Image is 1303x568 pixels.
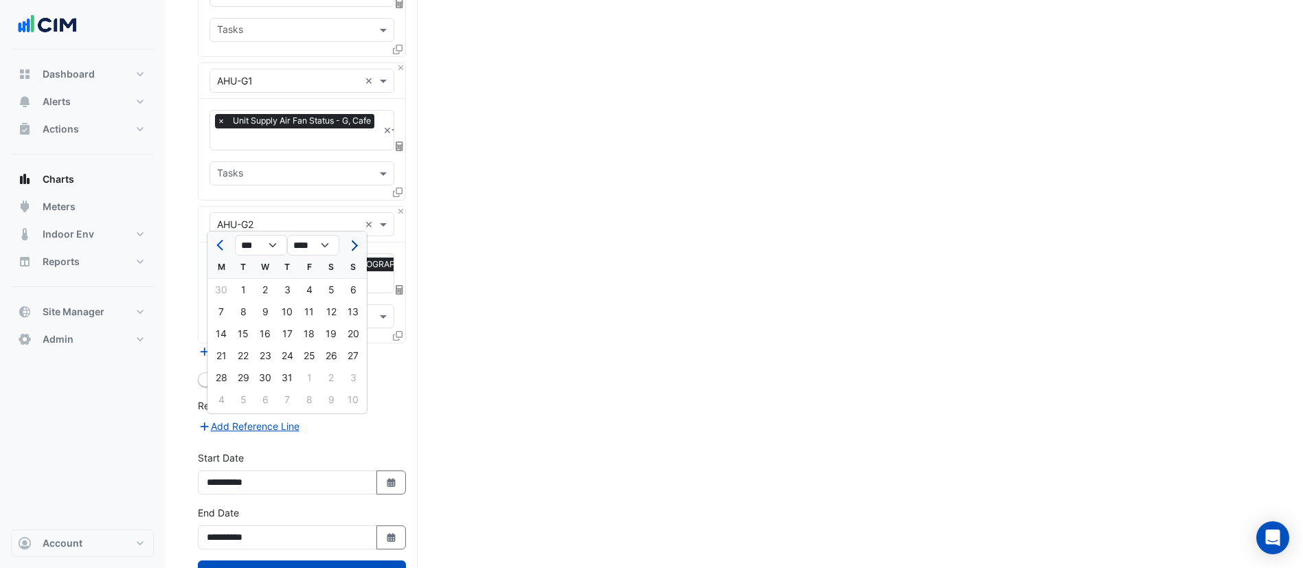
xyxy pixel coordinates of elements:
[254,279,276,301] div: Wednesday, July 2, 2025
[396,207,405,216] button: Close
[254,367,276,389] div: Wednesday, July 30, 2025
[393,330,403,341] span: Clone Favourites and Tasks from this Equipment to other Equipment
[254,323,276,345] div: Wednesday, July 16, 2025
[232,389,254,411] div: 5
[298,345,320,367] div: 25
[11,220,154,248] button: Indoor Env
[276,367,298,389] div: 31
[365,73,376,88] span: Clear
[396,63,405,72] button: Close
[198,451,244,465] label: Start Date
[320,301,342,323] div: Saturday, July 12, 2025
[320,279,342,301] div: Saturday, July 5, 2025
[254,279,276,301] div: 2
[198,505,239,520] label: End Date
[11,88,154,115] button: Alerts
[43,67,95,81] span: Dashboard
[210,323,232,345] div: 14
[232,345,254,367] div: 22
[232,256,254,278] div: T
[276,389,298,411] div: Thursday, August 7, 2025
[210,367,232,389] div: Monday, July 28, 2025
[342,389,364,411] div: 10
[198,398,270,413] label: Reference Lines
[18,122,32,136] app-icon: Actions
[254,323,276,345] div: 16
[298,367,320,389] div: 1
[232,301,254,323] div: 8
[254,256,276,278] div: W
[18,305,32,319] app-icon: Site Manager
[18,172,32,186] app-icon: Charts
[210,367,232,389] div: 28
[276,301,298,323] div: 10
[345,234,361,256] button: Next month
[210,301,232,323] div: 7
[342,389,364,411] div: Sunday, August 10, 2025
[232,279,254,301] div: Tuesday, July 1, 2025
[198,344,281,360] button: Add Equipment
[342,301,364,323] div: Sunday, July 13, 2025
[210,256,232,278] div: M
[43,332,73,346] span: Admin
[298,301,320,323] div: 11
[276,389,298,411] div: 7
[232,323,254,345] div: 15
[320,279,342,301] div: 5
[298,279,320,301] div: Friday, July 4, 2025
[394,141,406,152] span: Choose Function
[393,187,403,198] span: Clone Favourites and Tasks from this Equipment to other Equipment
[385,532,398,543] fa-icon: Select Date
[43,122,79,136] span: Actions
[43,172,74,186] span: Charts
[320,367,342,389] div: 2
[342,279,364,301] div: Sunday, July 6, 2025
[394,284,406,295] span: Choose Function
[385,477,398,488] fa-icon: Select Date
[342,367,364,389] div: Sunday, August 3, 2025
[215,114,227,128] span: ×
[320,301,342,323] div: 12
[298,323,320,345] div: Friday, July 18, 2025
[298,367,320,389] div: Friday, August 1, 2025
[320,367,342,389] div: Saturday, August 2, 2025
[43,536,82,550] span: Account
[235,235,287,255] select: Select month
[18,95,32,109] app-icon: Alerts
[254,301,276,323] div: 9
[342,345,364,367] div: 27
[11,166,154,193] button: Charts
[254,389,276,411] div: Wednesday, August 6, 2025
[287,235,339,255] select: Select year
[342,323,364,345] div: 20
[210,323,232,345] div: Monday, July 14, 2025
[1256,521,1289,554] div: Open Intercom Messenger
[320,345,342,367] div: Saturday, July 26, 2025
[276,279,298,301] div: 3
[215,166,243,183] div: Tasks
[18,255,32,269] app-icon: Reports
[210,279,232,301] div: Monday, June 30, 2025
[320,256,342,278] div: S
[43,200,76,214] span: Meters
[232,345,254,367] div: Tuesday, July 22, 2025
[254,345,276,367] div: 23
[43,255,80,269] span: Reports
[16,11,78,38] img: Company Logo
[254,345,276,367] div: Wednesday, July 23, 2025
[383,123,392,137] span: Clear
[43,227,94,241] span: Indoor Env
[232,389,254,411] div: Tuesday, August 5, 2025
[276,279,298,301] div: Thursday, July 3, 2025
[210,279,232,301] div: 30
[11,115,154,143] button: Actions
[232,367,254,389] div: 29
[298,389,320,411] div: Friday, August 8, 2025
[320,389,342,411] div: 9
[393,43,403,55] span: Clone Favourites and Tasks from this Equipment to other Equipment
[276,323,298,345] div: Thursday, July 17, 2025
[11,326,154,353] button: Admin
[210,345,232,367] div: Monday, July 21, 2025
[320,345,342,367] div: 26
[276,301,298,323] div: Thursday, July 10, 2025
